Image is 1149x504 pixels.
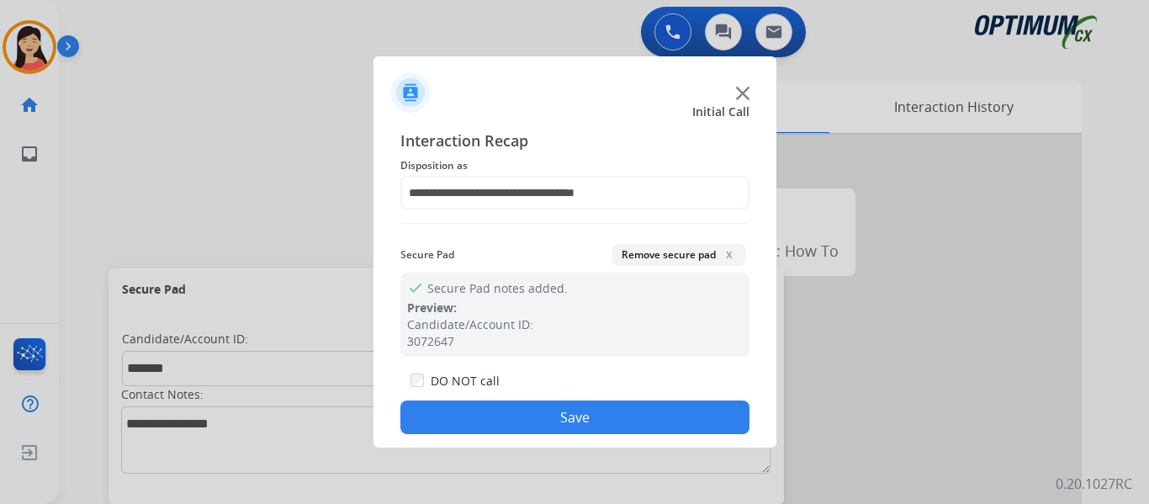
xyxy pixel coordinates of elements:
[692,103,749,120] span: Initial Call
[390,72,431,113] img: contactIcon
[612,244,746,266] button: Remove secure padx
[400,156,749,176] span: Disposition as
[400,129,749,156] span: Interaction Recap
[1056,474,1132,494] p: 0.20.1027RC
[407,279,421,293] mat-icon: check
[400,273,749,357] div: Secure Pad notes added.
[407,300,457,316] span: Preview:
[400,245,454,265] span: Secure Pad
[723,247,736,261] span: x
[431,373,500,390] label: DO NOT call
[400,223,749,224] img: contact-recap-line.svg
[400,401,749,434] button: Save
[407,316,743,350] div: Candidate/Account ID: 3072647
